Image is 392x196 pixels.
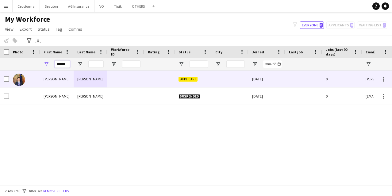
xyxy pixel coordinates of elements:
[44,61,49,67] button: Open Filter Menu
[148,50,159,54] span: Rating
[252,61,258,67] button: Open Filter Menu
[320,23,323,28] span: 0
[215,50,222,54] span: City
[252,50,264,54] span: Joined
[55,60,70,68] input: First Name Filter Input
[56,26,62,32] span: Tag
[111,47,133,56] span: Workforce ID
[226,60,245,68] input: City Filter Input
[179,61,184,67] button: Open Filter Menu
[215,61,221,67] button: Open Filter Menu
[44,50,62,54] span: First Name
[94,0,109,12] button: VO
[248,71,285,87] div: [DATE]
[42,188,70,194] button: Remove filters
[63,0,94,12] button: AG Insurance
[25,37,33,44] app-action-btn: Advanced filters
[122,60,140,68] input: Workforce ID Filter Input
[111,61,117,67] button: Open Filter Menu
[179,94,200,99] span: Suspended
[366,50,375,54] span: Email
[190,60,208,68] input: Status Filter Input
[53,25,65,33] a: Tag
[179,50,190,54] span: Status
[40,0,63,12] button: Seauton
[179,77,198,82] span: Applicant
[74,88,107,105] div: [PERSON_NAME]
[13,0,40,12] button: Cecoforma
[77,61,83,67] button: Open Filter Menu
[35,25,52,33] a: Status
[40,71,74,87] div: [PERSON_NAME]
[34,37,42,44] app-action-btn: Export XLSX
[248,88,285,105] div: [DATE]
[366,61,371,67] button: Open Filter Menu
[26,189,42,193] span: 1 filter set
[5,15,50,24] span: My Workforce
[77,50,95,54] span: Last Name
[263,60,282,68] input: Joined Filter Input
[326,47,351,56] span: Jobs (last 90 days)
[13,50,23,54] span: Photo
[20,26,32,32] span: Export
[88,60,104,68] input: Last Name Filter Input
[322,71,362,87] div: 0
[289,50,303,54] span: Last job
[68,26,82,32] span: Comms
[40,88,74,105] div: [PERSON_NAME]
[322,88,362,105] div: 0
[127,0,150,12] button: OTHERS
[2,25,16,33] a: View
[74,71,107,87] div: [PERSON_NAME]
[66,25,85,33] a: Comms
[13,74,25,86] img: Adrien Desmet
[38,26,50,32] span: Status
[5,26,13,32] span: View
[109,0,127,12] button: Tipik
[300,21,324,29] button: Everyone0
[17,25,34,33] a: Export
